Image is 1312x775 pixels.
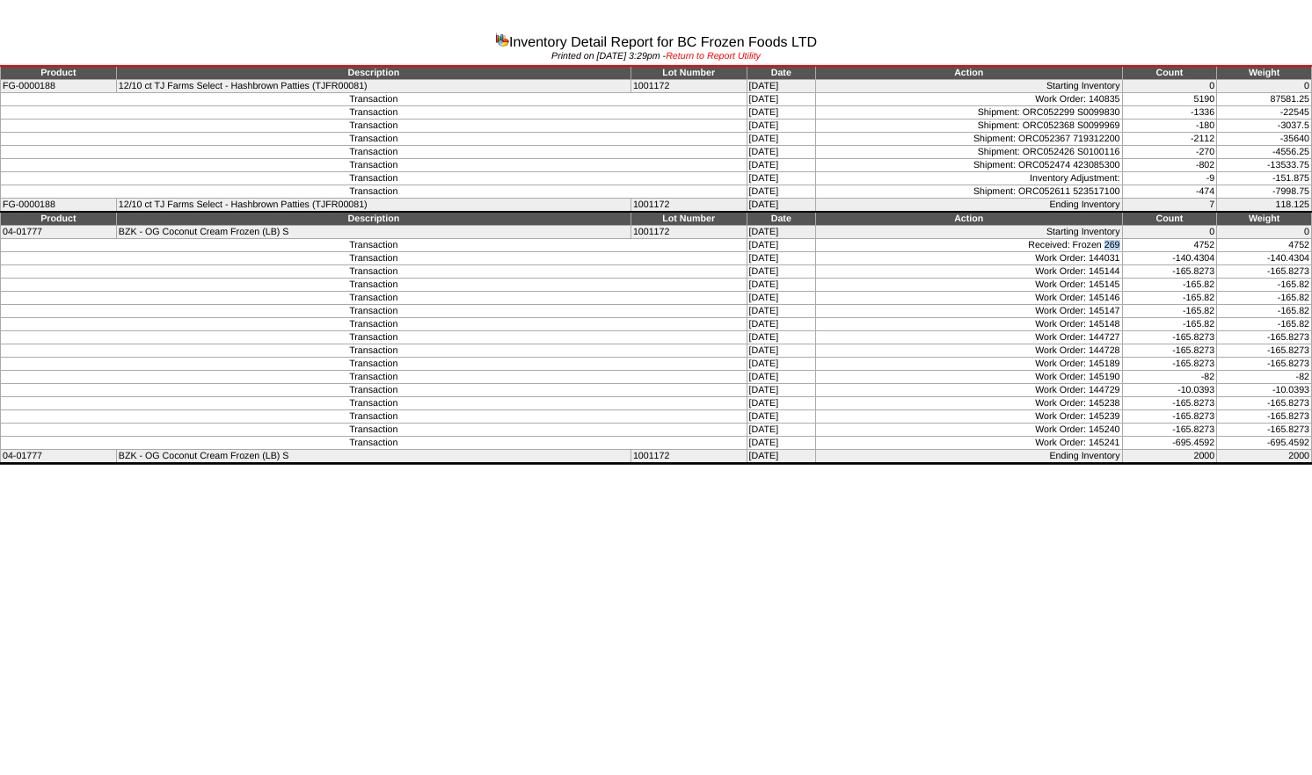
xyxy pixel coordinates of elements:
td: 2000 [1217,450,1312,464]
td: [DATE] [747,106,815,120]
td: Shipment: ORC052611 523517100 [815,185,1122,199]
td: Transaction [1,172,747,185]
td: Ending Inventory [815,199,1122,213]
td: Transaction [1,437,747,450]
td: [DATE] [747,199,815,213]
td: Shipment: ORC052367 719312200 [815,133,1122,146]
td: 0 [1217,226,1312,239]
td: [DATE] [747,424,815,437]
td: Work Order: 145189 [815,358,1122,371]
td: [DATE] [747,185,815,199]
td: Product [1,212,117,226]
td: -165.82 [1217,279,1312,292]
td: Inventory Adjustment: [815,172,1122,185]
td: Work Order: 144728 [815,344,1122,358]
td: -165.8273 [1122,358,1217,371]
td: [DATE] [747,252,815,265]
td: Transaction [1,252,747,265]
td: Transaction [1,292,747,305]
td: -3037.5 [1217,120,1312,133]
td: Work Order: 145148 [815,318,1122,331]
td: [DATE] [747,80,815,93]
td: Weight [1217,66,1312,80]
td: Transaction [1,397,747,410]
td: -4556.25 [1217,146,1312,159]
td: Transaction [1,344,747,358]
td: Count [1122,66,1217,80]
td: -165.8273 [1217,344,1312,358]
td: Transaction [1,358,747,371]
td: -695.4592 [1217,437,1312,450]
td: Date [747,212,815,226]
td: [DATE] [747,331,815,344]
td: 4752 [1217,239,1312,252]
td: Transaction [1,279,747,292]
td: -165.8273 [1217,358,1312,371]
td: Transaction [1,331,747,344]
td: Transaction [1,185,747,199]
td: [DATE] [747,410,815,424]
td: 0 [1122,80,1217,93]
td: 0 [1217,80,1312,93]
td: 4752 [1122,239,1217,252]
td: Transaction [1,318,747,331]
td: Weight [1217,212,1312,226]
td: -695.4592 [1122,437,1217,450]
td: Transaction [1,159,747,172]
td: -140.4304 [1217,252,1312,265]
td: 04-01777 [1,450,117,464]
td: -10.0393 [1122,384,1217,397]
td: Transaction [1,133,747,146]
td: -180 [1122,120,1217,133]
td: BZK - OG Coconut Cream Frozen (LB) S [116,226,630,239]
td: -802 [1122,159,1217,172]
td: [DATE] [747,133,815,146]
td: FG-0000188 [1,80,117,93]
td: [DATE] [747,279,815,292]
td: Work Order: 145241 [815,437,1122,450]
td: Product [1,66,117,80]
td: [DATE] [747,450,815,464]
td: 1001172 [630,80,747,93]
td: [DATE] [747,146,815,159]
td: Action [815,66,1122,80]
td: Work Order: 145239 [815,410,1122,424]
td: -165.8273 [1122,410,1217,424]
td: 5190 [1122,93,1217,106]
td: Shipment: ORC052368 S0099969 [815,120,1122,133]
td: 12/10 ct TJ Farms Select - Hashbrown Patties (TJFR00081) [116,80,630,93]
td: 7 [1122,199,1217,213]
td: -165.82 [1122,305,1217,318]
td: Count [1122,212,1217,226]
td: Work Order: 144031 [815,252,1122,265]
td: Shipment: ORC052299 S0099830 [815,106,1122,120]
td: Starting Inventory [815,80,1122,93]
td: -22545 [1217,106,1312,120]
td: -2112 [1122,133,1217,146]
td: [DATE] [747,172,815,185]
td: [DATE] [747,120,815,133]
td: Ending Inventory [815,450,1122,464]
td: [DATE] [747,305,815,318]
td: Description [116,66,630,80]
td: [DATE] [747,371,815,384]
td: -165.8273 [1122,344,1217,358]
td: Lot Number [630,66,747,80]
td: [DATE] [747,437,815,450]
td: Work Order: 144727 [815,331,1122,344]
td: -82 [1217,371,1312,384]
td: FG-0000188 [1,199,117,213]
td: -82 [1122,371,1217,384]
td: -1336 [1122,106,1217,120]
td: Transaction [1,424,747,437]
td: Transaction [1,305,747,318]
td: Shipment: ORC052426 S0100116 [815,146,1122,159]
td: [DATE] [747,226,815,239]
td: Starting Inventory [815,226,1122,239]
a: Return to Report Utility [666,51,761,62]
td: 04-01777 [1,226,117,239]
td: Work Order: 145145 [815,279,1122,292]
td: -165.82 [1217,292,1312,305]
td: -13533.75 [1217,159,1312,172]
td: -165.82 [1122,318,1217,331]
